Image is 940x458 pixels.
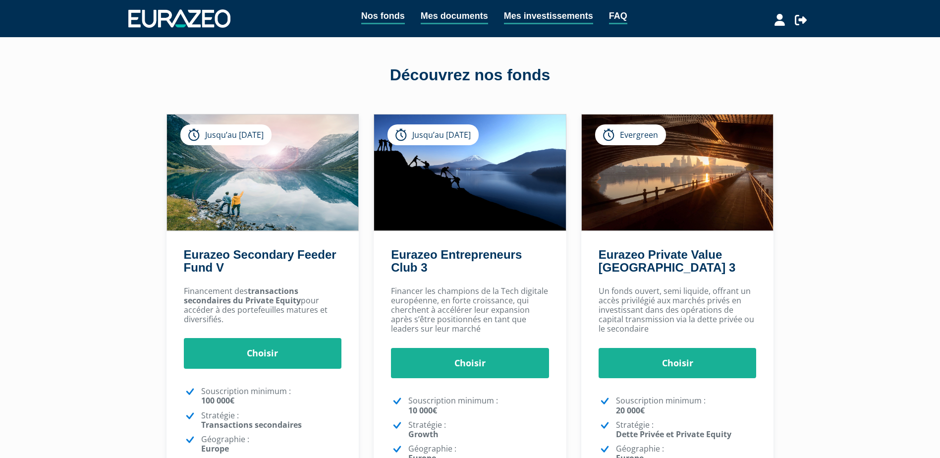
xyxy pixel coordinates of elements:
div: Evergreen [595,124,666,145]
div: Jusqu’au [DATE] [387,124,479,145]
p: Stratégie : [201,411,342,430]
a: Eurazeo Entrepreneurs Club 3 [391,248,522,274]
a: Nos fonds [361,9,405,24]
p: Souscription minimum : [201,387,342,405]
a: Eurazeo Secondary Feeder Fund V [184,248,336,274]
a: Choisir [184,338,342,369]
strong: Growth [408,429,439,440]
p: Stratégie : [616,420,757,439]
p: Financement des pour accéder à des portefeuilles matures et diversifiés. [184,286,342,325]
a: FAQ [609,9,627,24]
p: Un fonds ouvert, semi liquide, offrant un accès privilégié aux marchés privés en investissant dan... [599,286,757,334]
strong: 100 000€ [201,395,234,406]
a: Mes investissements [504,9,593,24]
strong: 20 000€ [616,405,645,416]
div: Jusqu’au [DATE] [180,124,272,145]
p: Souscription minimum : [616,396,757,415]
img: 1732889491-logotype_eurazeo_blanc_rvb.png [128,9,230,27]
img: Eurazeo Private Value Europe 3 [582,114,774,230]
div: Découvrez nos fonds [188,64,753,87]
strong: Europe [201,443,229,454]
a: Eurazeo Private Value [GEOGRAPHIC_DATA] 3 [599,248,735,274]
strong: transactions secondaires du Private Equity [184,286,301,306]
a: Choisir [599,348,757,379]
p: Géographie : [201,435,342,454]
strong: Transactions secondaires [201,419,302,430]
p: Financer les champions de la Tech digitale européenne, en forte croissance, qui cherchent à accél... [391,286,549,334]
p: Stratégie : [408,420,549,439]
img: Eurazeo Entrepreneurs Club 3 [374,114,566,230]
strong: 10 000€ [408,405,437,416]
a: Choisir [391,348,549,379]
p: Souscription minimum : [408,396,549,415]
a: Mes documents [421,9,488,24]
strong: Dette Privée et Private Equity [616,429,731,440]
img: Eurazeo Secondary Feeder Fund V [167,114,359,230]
